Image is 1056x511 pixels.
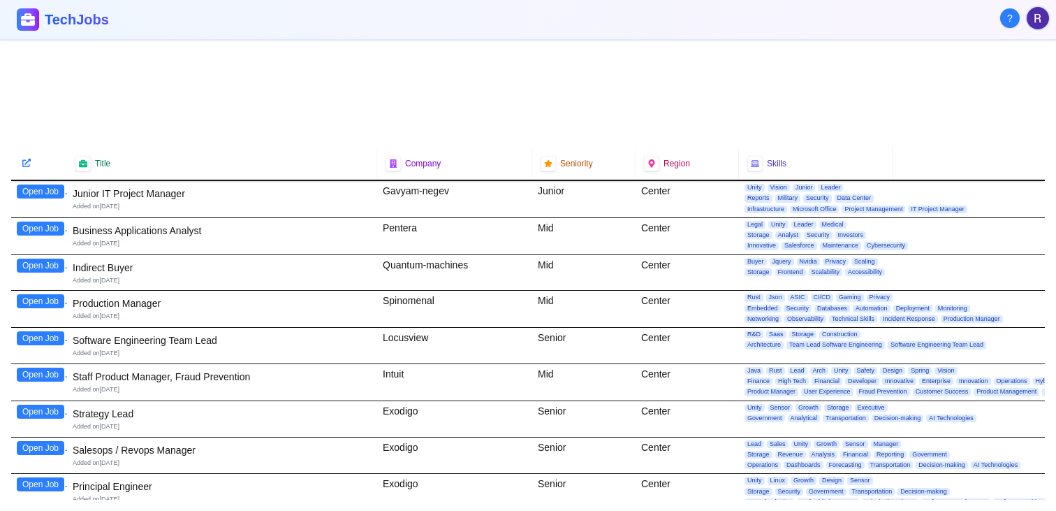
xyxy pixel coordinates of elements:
span: Storage [745,231,772,239]
span: Privacy [867,294,893,301]
span: Scaling [851,258,878,266]
span: Networking [745,315,782,323]
div: Center [636,474,739,510]
span: Embedded [745,305,781,312]
span: Team Lead Software Engineering [786,341,885,349]
span: Software Development [921,498,990,506]
span: Construction [819,331,860,338]
span: Investors [835,231,867,239]
div: Quantum-machines [377,255,532,291]
span: Company [405,158,441,169]
span: Data Center [835,194,874,202]
div: Center [636,364,739,401]
div: Exodigo [377,474,532,510]
span: Developer [845,377,879,385]
span: Microsoft Office [790,206,839,213]
span: Government [806,488,846,496]
div: Center [636,328,739,364]
span: Java [745,367,763,375]
span: Sensor [847,477,873,484]
span: Sensor [768,404,793,412]
div: Senior [532,474,636,510]
span: User Experience [801,388,853,396]
span: Storage [789,331,817,338]
span: Decision-making [916,461,968,469]
span: Transportation [849,488,895,496]
span: Buyer [745,258,767,266]
span: Embedded Systems [797,498,859,506]
span: Skills [767,158,786,169]
span: Accessibility [845,268,885,276]
button: User menu [1025,6,1050,31]
span: Finance [745,377,772,385]
div: Senior [532,328,636,364]
span: Scalability [809,268,843,276]
div: Spinomenal [377,291,532,327]
span: Design [880,367,905,375]
div: Salesops / Revops Manager [73,443,372,457]
span: AI Technologies [926,415,976,422]
div: Added on [DATE] [73,239,372,248]
span: Rust [766,367,785,375]
span: Sales [767,440,789,448]
span: Salesforce [782,242,817,250]
span: Analytical [788,415,821,422]
div: Center [636,218,739,254]
span: Operations [745,461,781,469]
div: Indirect Buyer [73,261,372,275]
div: Mid [532,255,636,291]
span: Region [663,158,690,169]
span: Storage [824,404,852,412]
span: Analyst [775,231,802,239]
div: Senior [532,438,636,474]
span: High Tech [775,377,809,385]
span: Title [95,158,110,169]
span: Innovative [745,242,779,250]
span: Arch [810,367,829,375]
span: Production Manager [941,315,1003,323]
span: Safety [854,367,878,375]
span: Architecture [745,341,784,349]
button: Open Job [17,294,64,308]
span: ASIC [788,294,808,301]
button: Open Job [17,441,64,455]
span: Innovation [956,377,991,385]
span: Lead [788,367,807,375]
span: Fraud Prevention [856,388,910,396]
div: Added on [DATE] [73,422,372,431]
span: Nvidia [797,258,820,266]
span: Analysis [809,451,838,459]
div: Gavyam-negev [377,181,532,217]
span: Unity [831,367,851,375]
button: Open Job [17,222,64,236]
span: Principal Engineer [862,498,918,506]
button: Open Job [17,259,64,273]
span: Unity [791,440,812,448]
span: Financial [812,377,842,385]
span: Financial [840,451,871,459]
span: Cybersecurity [864,242,908,250]
button: Open Job [17,331,64,345]
span: Vision [768,184,790,192]
div: Exodigo [377,401,532,437]
span: Deployment [893,305,932,312]
span: Technical Skills [829,315,877,323]
span: Security [775,488,804,496]
span: IT Project Manager [908,206,967,213]
div: Production Manager [73,296,372,310]
span: Sensor [842,440,868,448]
img: User avatar [1027,7,1049,29]
span: Vision [934,367,957,375]
div: Added on [DATE] [73,202,372,211]
span: Leader [791,221,816,229]
span: Privacy [823,258,849,266]
span: Infrastructure [745,206,787,213]
button: Open Job [17,185,64,199]
span: Software Engineering Team Lead [888,341,986,349]
span: Product Manager [745,388,798,396]
span: Military [775,194,801,202]
div: Center [636,255,739,291]
span: Storage [745,268,772,276]
span: Security [784,305,812,312]
div: Added on [DATE] [73,495,372,504]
